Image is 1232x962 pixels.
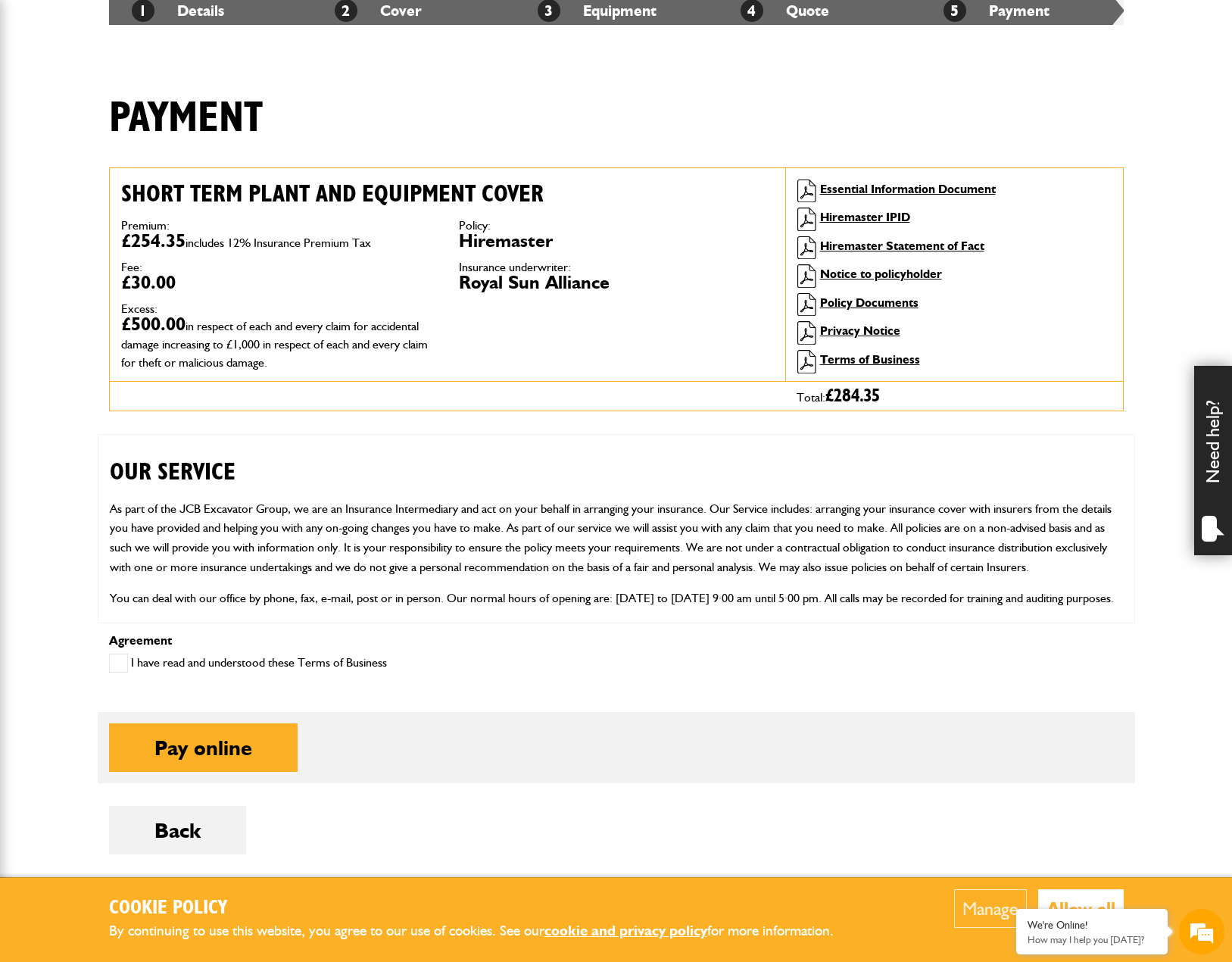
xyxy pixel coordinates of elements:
[834,387,880,405] span: 284.35
[121,319,428,370] span: in respect of each and every claim for accidental damage increasing to £1,000 in respect of each ...
[785,382,1123,411] div: Total:
[109,635,1124,647] p: Agreement
[121,261,436,273] dt: Fee:
[121,232,436,250] dd: £254.35
[121,180,774,208] h2: Short term plant and equipment cover
[110,499,1123,576] p: As part of the JCB Excavator Group, we are an Insurance Intermediary and act on your behalf in ar...
[459,261,774,273] dt: Insurance underwriter:
[121,303,436,315] dt: Excess:
[20,274,276,454] textarea: Type your message and hit 'Enter'
[121,315,436,370] dd: £500.00
[20,140,276,173] input: Enter your last name
[206,467,275,487] em: Start Chat
[820,239,984,253] a: Hiremaster Statement of Fact
[110,589,1123,608] p: You can deal with our office by phone, fax, e-mail, post or in person. Our normal hours of openin...
[820,267,942,281] a: Notice to policyholder
[121,220,436,232] dt: Premium:
[741,2,829,20] a: 4Quote
[459,273,774,292] dd: Royal Sun Alliance
[459,232,774,250] dd: Hiremaster
[109,806,246,854] button: Back
[820,182,996,196] a: Essential Information Document
[1194,366,1232,555] div: Need help?
[248,8,285,44] div: Minimize live chat window
[132,2,224,20] a: 1Details
[544,922,707,939] a: cookie and privacy policy
[109,654,387,673] label: I have read and understood these Terms of Business
[820,352,920,367] a: Terms of Business
[459,220,774,232] dt: Policy:
[20,230,276,263] input: Enter your phone number
[335,2,422,20] a: 2Cover
[820,323,900,338] a: Privacy Notice
[186,236,371,250] span: includes 12% Insurance Premium Tax
[109,93,263,144] h1: Payment
[109,723,298,772] button: Pay online
[20,185,276,218] input: Enter your email address
[538,2,657,20] a: 3Equipment
[121,273,436,292] dd: £30.00
[1038,889,1124,928] button: Allow all
[820,210,910,224] a: Hiremaster IPID
[1028,934,1156,945] p: How may I help you today?
[820,295,919,310] a: Policy Documents
[954,889,1027,928] button: Manage
[109,920,859,943] p: By continuing to use this website, you agree to our use of cookies. See our for more information.
[26,84,64,105] img: d_20077148190_company_1631870298795_20077148190
[1028,919,1156,932] div: We're Online!
[110,435,1123,486] h2: OUR SERVICE
[825,387,880,405] span: £
[109,897,859,920] h2: Cookie Policy
[110,620,1123,672] h2: CUSTOMER PROTECTION INFORMATION
[79,85,254,105] div: Chat with us now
